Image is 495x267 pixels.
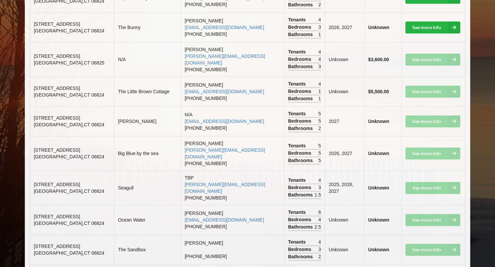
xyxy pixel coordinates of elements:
[318,142,321,149] span: 5
[368,217,389,223] b: Unknown
[318,150,321,156] span: 5
[318,209,321,216] span: 6
[318,239,321,245] span: 4
[368,185,389,190] b: Unknown
[325,42,364,77] td: Unknown
[288,216,313,223] span: Bedrooms
[185,25,264,30] a: [EMAIL_ADDRESS][DOMAIN_NAME]
[325,106,364,136] td: 2027
[34,92,104,98] span: [GEOGRAPHIC_DATA] , CT 06824
[288,246,313,253] span: Bedrooms
[368,25,389,30] b: Unknown
[325,12,364,42] td: 2026, 2027
[181,170,284,205] td: TBP [PHONE_NUMBER]
[34,28,104,33] span: [GEOGRAPHIC_DATA] , CT 06824
[325,170,364,205] td: 2025, 2026, 2027
[318,16,321,23] span: 4
[288,118,313,124] span: Bedrooms
[318,177,321,183] span: 4
[288,48,308,55] span: Tenants
[34,147,80,153] span: [STREET_ADDRESS]
[318,246,321,253] span: 3
[288,16,308,23] span: Tenants
[34,221,104,226] span: [GEOGRAPHIC_DATA] , CT 06824
[288,88,313,95] span: Bedrooms
[318,118,321,124] span: 5
[318,110,321,117] span: 5
[34,182,80,187] span: [STREET_ADDRESS]
[368,57,389,62] b: $3,600.00
[34,86,80,91] span: [STREET_ADDRESS]
[34,122,104,127] span: [GEOGRAPHIC_DATA] , CT 06824
[318,216,321,223] span: 4
[325,235,364,264] td: Unknown
[288,56,313,62] span: Bedrooms
[314,224,321,230] span: 2.5
[185,53,265,65] a: [PERSON_NAME][EMAIL_ADDRESS][DOMAIN_NAME]
[288,81,308,87] span: Tenants
[318,48,321,55] span: 4
[181,12,284,42] td: [PERSON_NAME] [PHONE_NUMBER]
[288,191,315,198] span: Bathrooms
[288,95,315,102] span: Bathrooms
[114,42,180,77] td: N/A
[185,182,265,194] a: [PERSON_NAME][EMAIL_ADDRESS][DOMAIN_NAME]
[288,184,313,191] span: Bedrooms
[181,136,284,170] td: [PERSON_NAME] [PHONE_NUMBER]
[114,235,180,264] td: The Sandbox
[34,154,104,159] span: [GEOGRAPHIC_DATA] , CT 06824
[114,205,180,235] td: Ocean Water
[185,217,264,223] a: [EMAIL_ADDRESS][DOMAIN_NAME]
[318,24,321,30] span: 3
[288,239,308,245] span: Tenants
[318,1,321,8] span: 2
[318,125,321,132] span: 2
[368,247,389,252] b: Unknown
[114,106,180,136] td: [PERSON_NAME]
[34,21,80,27] span: [STREET_ADDRESS]
[368,89,389,94] b: $5,500.00
[318,56,321,62] span: 4
[114,77,180,106] td: The Little Brown Cottage
[185,89,264,94] a: [EMAIL_ADDRESS][DOMAIN_NAME]
[34,188,104,194] span: [GEOGRAPHIC_DATA] , CT 06824
[181,235,284,264] td: [PERSON_NAME] [PHONE_NUMBER]
[314,191,321,198] span: 1.5
[288,150,313,156] span: Bedrooms
[288,177,308,183] span: Tenants
[368,119,389,124] b: Unknown
[114,12,180,42] td: The Bunny
[114,170,180,205] td: Seagull
[288,1,315,8] span: Bathrooms
[185,147,265,159] a: [PERSON_NAME][EMAIL_ADDRESS][DOMAIN_NAME]
[288,253,315,260] span: Bathrooms
[325,205,364,235] td: Unknown
[318,184,321,191] span: 3
[288,125,315,132] span: Bathrooms
[288,209,308,216] span: Tenants
[288,142,308,149] span: Tenants
[288,110,308,117] span: Tenants
[318,253,321,260] span: 2
[405,21,460,33] a: See more info
[318,81,321,87] span: 4
[288,31,315,38] span: Bathrooms
[34,214,80,219] span: [STREET_ADDRESS]
[288,224,315,230] span: Bathrooms
[318,95,321,102] span: 1
[368,151,389,156] b: Unknown
[114,136,180,170] td: Big Blue by the sea
[34,53,80,59] span: [STREET_ADDRESS]
[34,60,104,65] span: [GEOGRAPHIC_DATA] , CT 06825
[181,205,284,235] td: [PERSON_NAME] [PHONE_NUMBER]
[318,31,321,38] span: 1
[181,77,284,106] td: [PERSON_NAME] [PHONE_NUMBER]
[325,136,364,170] td: 2026, 2027
[34,244,80,249] span: [STREET_ADDRESS]
[181,42,284,77] td: [PERSON_NAME] [PHONE_NUMBER]
[185,119,264,124] a: [EMAIL_ADDRESS][DOMAIN_NAME]
[318,157,321,164] span: 5
[318,88,321,95] span: 1
[288,157,315,164] span: Bathrooms
[181,106,284,136] td: N/A [PHONE_NUMBER]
